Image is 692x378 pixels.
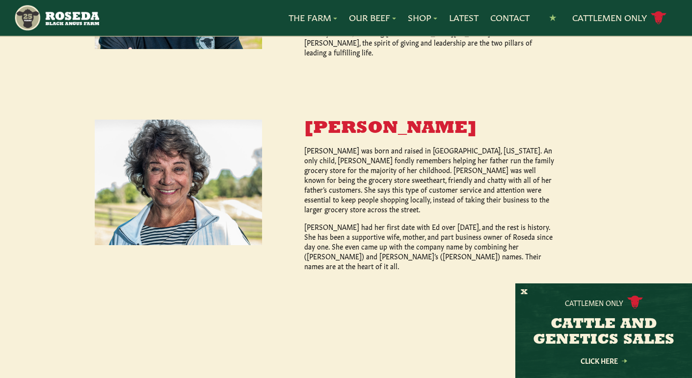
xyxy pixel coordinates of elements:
[572,9,666,26] a: Cattlemen Only
[408,11,437,24] a: Shop
[449,11,479,24] a: Latest
[95,120,262,245] img: Rosemary Burchell
[289,11,337,24] a: The Farm
[349,11,396,24] a: Our Beef
[627,296,643,309] img: cattle-icon.svg
[304,145,556,214] p: [PERSON_NAME] was born and raised in [GEOGRAPHIC_DATA], [US_STATE]. An only child, [PERSON_NAME] ...
[528,317,680,348] h3: CATTLE AND GENETICS SALES
[490,11,530,24] a: Contact
[565,298,623,307] p: Cattlemen Only
[14,4,99,32] img: https://roseda.com/wp-content/uploads/2021/05/roseda-25-header.png
[304,120,556,137] h3: [PERSON_NAME]
[559,357,648,364] a: Click Here
[304,222,556,271] p: [PERSON_NAME] had her first date with Ed over [DATE], and the rest is history. She has been a sup...
[521,287,528,298] button: X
